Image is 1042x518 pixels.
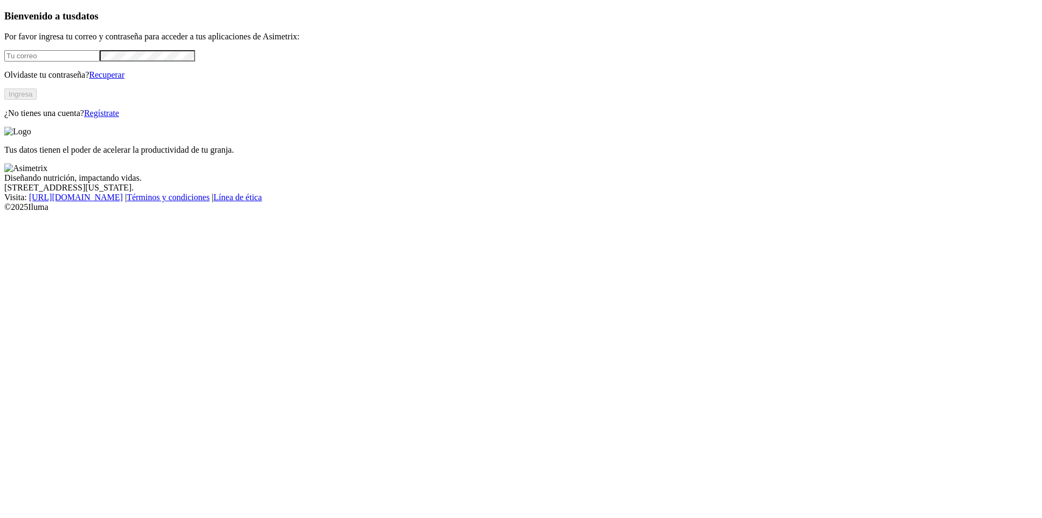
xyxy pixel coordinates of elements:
[4,32,1038,42] p: Por favor ingresa tu correo y contraseña para acceder a tus aplicaciones de Asimetrix:
[4,145,1038,155] p: Tus datos tienen el poder de acelerar la productividad de tu granja.
[89,70,125,79] a: Recuperar
[75,10,99,22] span: datos
[4,70,1038,80] p: Olvidaste tu contraseña?
[4,127,31,137] img: Logo
[4,202,1038,212] div: © 2025 Iluma
[4,10,1038,22] h3: Bienvenido a tus
[29,193,123,202] a: [URL][DOMAIN_NAME]
[84,108,119,118] a: Regístrate
[4,108,1038,118] p: ¿No tienes una cuenta?
[4,88,37,100] button: Ingresa
[4,50,100,62] input: Tu correo
[4,173,1038,183] div: Diseñando nutrición, impactando vidas.
[4,193,1038,202] div: Visita : | |
[127,193,210,202] a: Términos y condiciones
[213,193,262,202] a: Línea de ética
[4,183,1038,193] div: [STREET_ADDRESS][US_STATE].
[4,163,47,173] img: Asimetrix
